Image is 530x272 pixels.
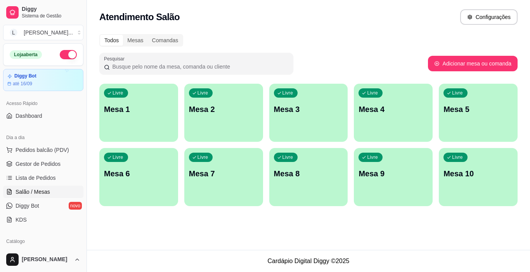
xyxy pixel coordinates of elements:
a: Diggy Botnovo [3,200,83,212]
a: Diggy Botaté 16/09 [3,69,83,91]
p: Livre [367,154,378,160]
div: [PERSON_NAME] ... [24,29,73,36]
span: KDS [16,216,27,224]
span: L [10,29,17,36]
p: Livre [197,90,208,96]
p: Livre [197,154,208,160]
span: Salão / Mesas [16,188,50,196]
p: Livre [282,90,293,96]
p: Livre [452,154,463,160]
span: Sistema de Gestão [22,13,80,19]
a: DiggySistema de Gestão [3,3,83,22]
span: Lista de Pedidos [16,174,56,182]
button: LivreMesa 3 [269,84,348,142]
article: até 16/09 [13,81,32,87]
p: Mesa 8 [274,168,343,179]
button: Alterar Status [60,50,77,59]
span: [PERSON_NAME] [22,256,71,263]
a: Dashboard [3,110,83,122]
h2: Atendimento Salão [99,11,180,23]
p: Mesa 5 [443,104,513,115]
a: Gestor de Pedidos [3,158,83,170]
div: Todos [100,35,123,46]
div: Catálogo [3,235,83,248]
button: LivreMesa 2 [184,84,263,142]
button: [PERSON_NAME] [3,250,83,269]
button: LivreMesa 1 [99,84,178,142]
div: Dia a dia [3,131,83,144]
a: KDS [3,213,83,226]
button: LivreMesa 7 [184,148,263,206]
p: Livre [282,154,293,160]
p: Mesa 10 [443,168,513,179]
div: Loja aberta [10,50,42,59]
p: Mesa 6 [104,168,173,179]
span: Diggy Bot [16,202,39,210]
p: Mesa 1 [104,104,173,115]
span: Diggy [22,6,80,13]
button: LivreMesa 5 [439,84,518,142]
footer: Cardápio Digital Diggy © 2025 [87,250,530,272]
button: LivreMesa 9 [354,148,433,206]
button: LivreMesa 6 [99,148,178,206]
div: Acesso Rápido [3,97,83,110]
a: Salão / Mesas [3,186,83,198]
label: Pesquisar [104,55,127,62]
p: Livre [367,90,378,96]
button: LivreMesa 10 [439,148,518,206]
span: Pedidos balcão (PDV) [16,146,69,154]
div: Comandas [148,35,183,46]
p: Mesa 3 [274,104,343,115]
input: Pesquisar [110,63,289,71]
button: Adicionar mesa ou comanda [428,56,518,71]
p: Livre [113,154,123,160]
p: Livre [452,90,463,96]
span: Dashboard [16,112,42,120]
a: Lista de Pedidos [3,172,83,184]
p: Mesa 9 [359,168,428,179]
button: Select a team [3,25,83,40]
p: Mesa 7 [189,168,258,179]
div: Mesas [123,35,147,46]
button: Configurações [460,9,518,25]
button: LivreMesa 4 [354,84,433,142]
p: Mesa 2 [189,104,258,115]
p: Livre [113,90,123,96]
p: Mesa 4 [359,104,428,115]
button: Pedidos balcão (PDV) [3,144,83,156]
article: Diggy Bot [14,73,36,79]
button: LivreMesa 8 [269,148,348,206]
span: Gestor de Pedidos [16,160,61,168]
